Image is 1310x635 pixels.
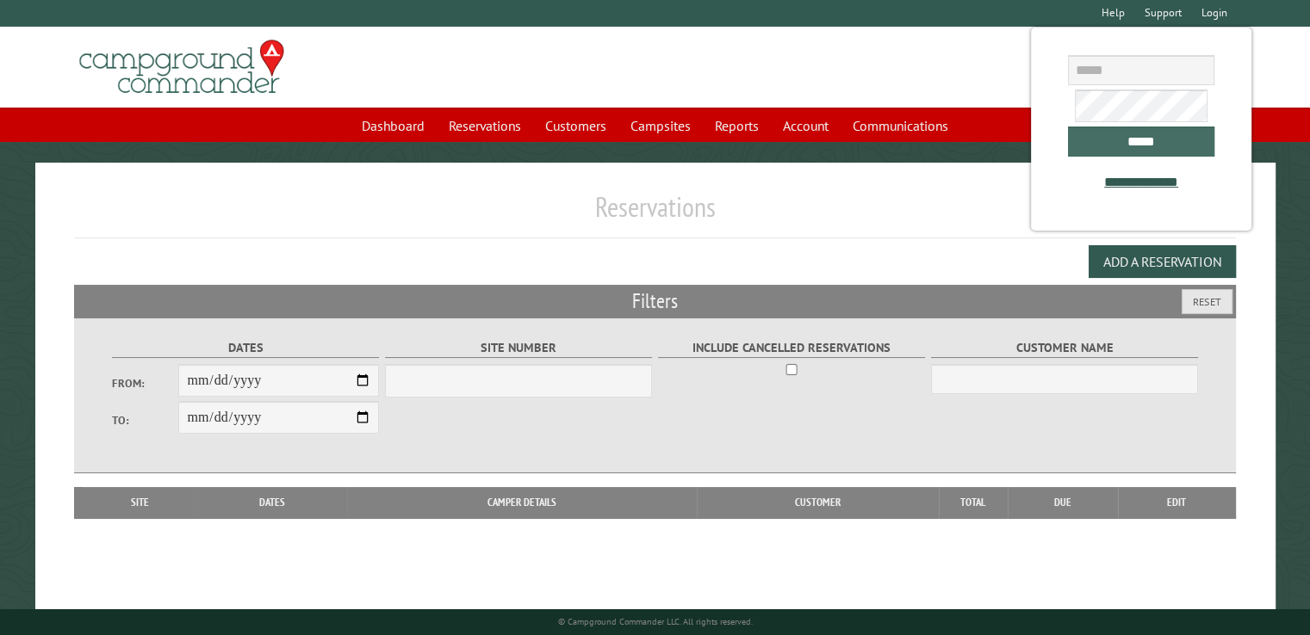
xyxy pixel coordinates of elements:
[658,338,926,358] label: Include Cancelled Reservations
[347,487,697,518] th: Camper Details
[1182,289,1232,314] button: Reset
[939,487,1008,518] th: Total
[438,109,531,142] a: Reservations
[931,338,1199,358] label: Customer Name
[842,109,959,142] a: Communications
[112,338,380,358] label: Dates
[385,338,653,358] label: Site Number
[697,487,939,518] th: Customer
[197,487,347,518] th: Dates
[558,616,753,627] small: © Campground Commander LLC. All rights reserved.
[74,285,1236,317] h2: Filters
[351,109,435,142] a: Dashboard
[1008,487,1118,518] th: Due
[74,190,1236,237] h1: Reservations
[112,412,179,428] label: To:
[535,109,617,142] a: Customers
[83,487,197,518] th: Site
[1089,245,1236,278] button: Add a Reservation
[74,34,289,101] img: Campground Commander
[1118,487,1236,518] th: Edit
[112,375,179,391] label: From:
[620,109,701,142] a: Campsites
[705,109,769,142] a: Reports
[773,109,839,142] a: Account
